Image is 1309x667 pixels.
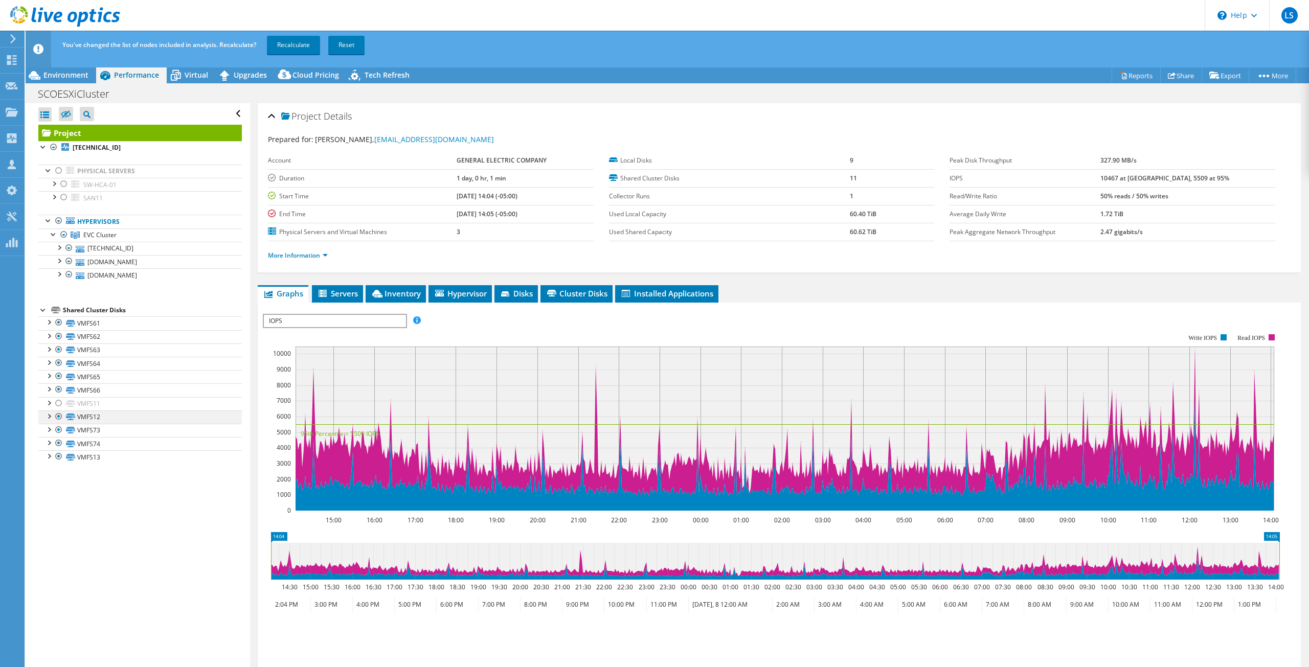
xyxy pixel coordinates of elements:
text: 13:00 [1223,516,1238,524]
text: 16:30 [366,583,381,591]
span: LS [1281,7,1298,24]
a: VMFS12 [38,410,242,424]
a: VMFS13 [38,450,242,464]
text: Read IOPS [1238,334,1266,341]
span: Installed Applications [620,288,713,298]
text: 12:30 [1205,583,1221,591]
label: Peak Disk Throughput [950,155,1100,166]
b: [TECHNICAL_ID] [73,143,121,152]
text: 03:00 [815,516,831,524]
text: 8000 [277,381,291,389]
a: Hypervisors [38,215,242,228]
label: Local Disks [609,155,850,166]
text: 13:00 [1226,583,1242,591]
a: VMFS64 [38,357,242,370]
text: 04:30 [869,583,885,591]
text: 21:30 [575,583,591,591]
text: 09:30 [1079,583,1095,591]
a: [TECHNICAL_ID] [38,242,242,255]
b: [DATE] 14:04 (-05:00) [457,192,517,200]
text: 23:00 [639,583,654,591]
text: 21:00 [554,583,570,591]
a: VMFS74 [38,437,242,450]
b: 1 [850,192,853,200]
text: 19:00 [470,583,486,591]
span: IOPS [264,315,405,327]
b: 1 day, 0 hr, 1 min [457,174,506,182]
span: Cluster Disks [546,288,607,298]
text: 06:00 [937,516,953,524]
h1: SCOESXiCluster [33,88,125,100]
a: [EMAIL_ADDRESS][DOMAIN_NAME] [374,134,494,144]
text: 0 [287,506,291,515]
text: 04:00 [848,583,864,591]
text: 00:00 [693,516,709,524]
text: 18:00 [448,516,464,524]
text: 06:30 [953,583,969,591]
text: 05:00 [890,583,906,591]
a: [DOMAIN_NAME] [38,268,242,282]
text: 10:00 [1100,516,1116,524]
text: 95th Percentile = 5509 IOPS [301,429,379,438]
text: 1000 [277,490,291,499]
text: 17:00 [408,516,423,524]
text: 10:30 [1121,583,1137,591]
label: Collector Runs [609,191,850,201]
text: 22:00 [611,516,627,524]
a: VMFS62 [38,330,242,343]
text: 14:00 [1263,516,1279,524]
text: 07:00 [974,583,990,591]
span: Tech Refresh [365,70,410,80]
text: 9000 [277,365,291,374]
text: 7000 [277,396,291,405]
text: 19:30 [491,583,507,591]
text: 02:00 [764,583,780,591]
span: Disks [500,288,533,298]
a: SW-HCA-01 [38,178,242,191]
text: 23:30 [660,583,675,591]
text: 02:00 [774,516,790,524]
text: 06:00 [932,583,948,591]
span: Cloud Pricing [292,70,339,80]
text: 05:00 [896,516,912,524]
text: 17:30 [408,583,423,591]
text: 01:30 [743,583,759,591]
text: 3000 [277,459,291,468]
b: 2.47 gigabits/s [1100,227,1143,236]
text: 4000 [277,443,291,452]
b: 1.72 TiB [1100,210,1123,218]
span: Hypervisor [434,288,487,298]
text: 11:30 [1163,583,1179,591]
text: 2000 [277,475,291,484]
span: SW-HCA-01 [83,180,117,189]
text: 07:30 [995,583,1011,591]
a: Physical Servers [38,165,242,178]
a: VMFS65 [38,370,242,383]
a: Reset [328,36,365,54]
span: EVC Cluster [83,231,117,239]
b: 10467 at [GEOGRAPHIC_DATA], 5509 at 95% [1100,174,1229,182]
span: SAN11 [83,194,103,202]
text: 01:00 [723,583,738,591]
span: Details [324,110,352,122]
a: VMFS11 [38,397,242,410]
span: Performance [114,70,159,80]
text: 00:00 [681,583,696,591]
b: 11 [850,174,857,182]
a: SAN11 [38,191,242,204]
span: Servers [317,288,358,298]
span: Virtual [185,70,208,80]
span: [PERSON_NAME], [315,134,494,144]
text: 07:00 [978,516,994,524]
text: 18:00 [428,583,444,591]
text: 09:00 [1058,583,1074,591]
text: 04:00 [855,516,871,524]
text: 23:00 [652,516,668,524]
a: EVC Cluster [38,228,242,242]
text: 22:00 [596,583,612,591]
text: 01:00 [733,516,749,524]
span: You've changed the list of nodes included in analysis. Recalculate? [62,40,256,49]
text: 20:30 [533,583,549,591]
label: IOPS [950,173,1100,183]
text: 09:00 [1059,516,1075,524]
